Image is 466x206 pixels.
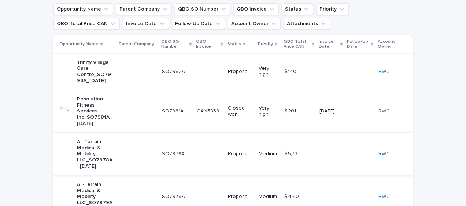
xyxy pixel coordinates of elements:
[348,151,373,157] p: -
[175,3,230,15] button: QBO SO Number
[197,192,200,200] p: -
[197,149,200,157] p: -
[259,105,278,118] p: Very high
[116,3,172,15] button: Parent Company
[228,105,253,118] p: Closed—won
[161,38,188,51] p: QBO SO Number
[123,18,169,30] button: Invoice Date
[162,149,186,157] p: SO7978A
[228,69,253,75] p: Proposal
[162,192,186,200] p: SO7979A
[378,108,390,114] a: RWC
[53,90,413,133] tr: Resolution Fitness Services Inc_SO7981A_[DATE]-SO7981ASO7981A CAN5839CAN5839 Closed—wonVery high$...
[119,69,156,75] p: -
[284,107,304,114] p: $ 201.05
[77,139,114,169] p: All-Terrain Medical & Mobility LLC_SO7978A_[DATE]
[228,151,253,157] p: Proposal
[284,38,310,51] p: QBO Total Price CAN
[233,3,279,15] button: QBO Invoice
[172,18,225,30] button: Follow-Up Date
[378,151,390,157] a: RWC
[348,69,373,75] p: -
[284,67,304,75] p: $ 140.25
[316,3,349,15] button: Priority
[197,107,221,114] p: CAN5839
[348,108,373,114] p: -
[284,149,304,157] p: $ 5,739.90
[284,18,330,30] button: Attachments
[319,151,342,157] p: -
[53,53,413,90] tr: Trinity Village Care Centre_SO7993A_[DATE]-SO7993ASO7993A -- ProposalVery high$ 140.25$ 140.25 --RWC
[259,65,278,78] p: Very high
[282,3,313,15] button: Status
[319,69,342,75] p: -
[259,151,278,157] p: Medium
[347,38,369,51] p: Follow-Up Date
[196,38,218,51] p: QBO Invoice
[378,69,390,75] a: RWC
[319,38,338,51] p: Invoice Date
[378,38,401,51] p: Account Owner
[162,67,186,75] p: SO7993A
[119,194,156,200] p: -
[77,60,114,84] p: Trinity Village Care Centre_SO7993A_[DATE]
[53,133,413,175] tr: All-Terrain Medical & Mobility LLC_SO7978A_[DATE]-SO7978ASO7978A -- ProposalMedium$ 5,739.90$ 5,7...
[258,40,273,48] p: Priority
[284,192,304,200] p: $ 4,609.24
[227,40,241,48] p: Status
[228,18,281,30] button: Account Owner
[319,108,342,114] p: [DATE]
[119,108,156,114] p: -
[53,3,113,15] button: Opportunity Name
[53,18,120,30] button: QBO Total Price CAN
[77,96,114,127] p: Resolution Fitness Services Inc_SO7981A_[DATE]
[228,194,253,200] p: Proposal
[119,40,154,48] p: Parent Company
[378,194,390,200] a: RWC
[59,40,99,48] p: Opportunity Name
[162,107,185,114] p: SO7981A
[119,151,156,157] p: -
[259,194,278,200] p: Medium
[319,194,342,200] p: -
[348,194,373,200] p: -
[197,67,200,75] p: -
